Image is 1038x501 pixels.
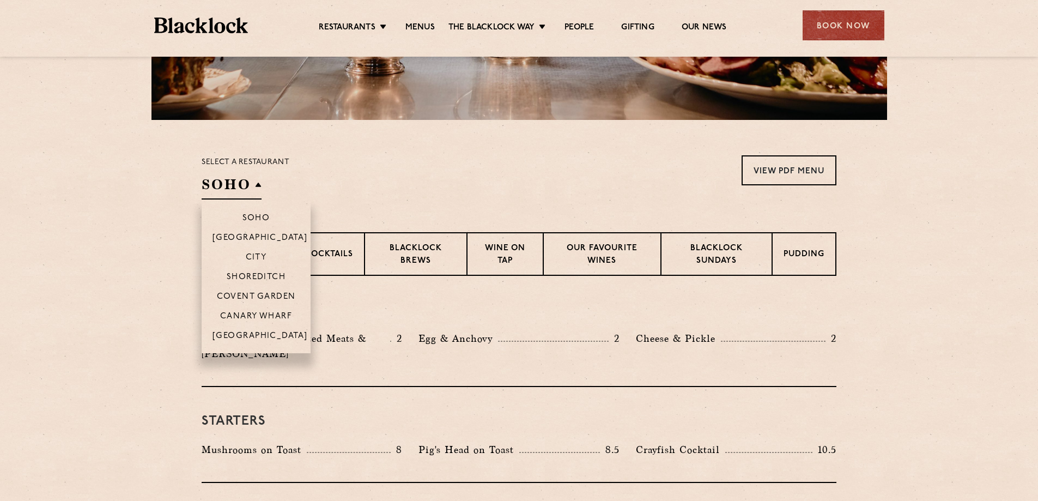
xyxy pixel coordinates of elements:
p: City [246,253,267,264]
p: Pudding [784,249,824,262]
a: The Blacklock Way [448,22,535,34]
p: Crayfish Cocktail [636,442,725,457]
div: Book Now [803,10,884,40]
p: Select a restaurant [202,155,289,170]
p: Pig's Head on Toast [418,442,519,457]
h3: Pre Chop Bites [202,303,836,317]
p: Cheese & Pickle [636,331,721,346]
p: Shoreditch [227,273,286,283]
p: Egg & Anchovy [418,331,498,346]
img: BL_Textured_Logo-footer-cropped.svg [154,17,248,33]
p: [GEOGRAPHIC_DATA] [213,233,308,244]
a: Our News [682,22,727,34]
p: Soho [242,214,270,225]
p: Blacklock Sundays [672,243,761,268]
p: 8 [391,443,402,457]
p: Covent Garden [217,292,296,303]
p: [GEOGRAPHIC_DATA] [213,331,308,342]
p: Blacklock Brews [376,243,456,268]
p: Our favourite wines [555,243,649,268]
p: Wine on Tap [478,243,532,268]
a: View PDF Menu [742,155,836,185]
p: 10.5 [812,443,836,457]
a: Restaurants [319,22,375,34]
h3: Starters [202,414,836,428]
a: People [564,22,594,34]
p: Cocktails [305,249,353,262]
p: 2 [391,331,402,346]
a: Gifting [621,22,654,34]
p: 2 [609,331,620,346]
p: Mushrooms on Toast [202,442,307,457]
p: Canary Wharf [220,312,292,323]
p: 8.5 [600,443,620,457]
h2: SOHO [202,175,262,200]
a: Menus [405,22,435,34]
p: 2 [825,331,836,346]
